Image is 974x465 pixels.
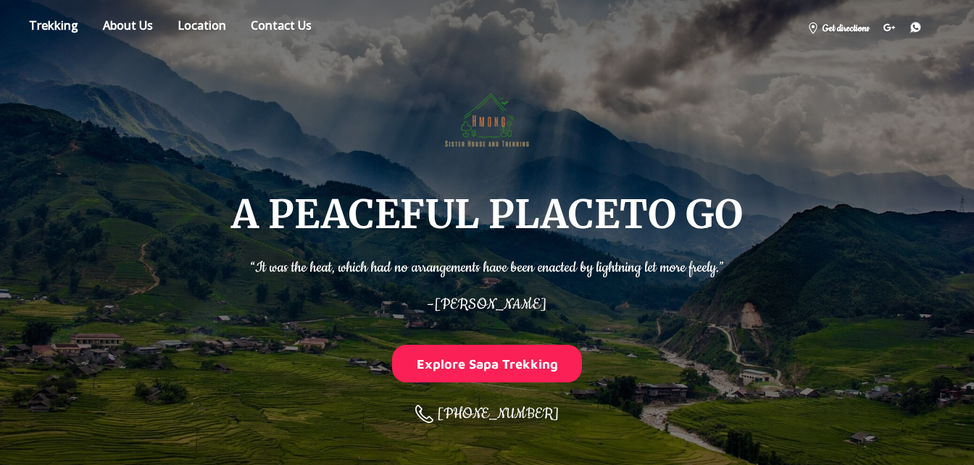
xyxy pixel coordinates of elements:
[240,15,322,41] a: Contact us
[620,190,743,239] span: TO GO
[18,15,89,41] a: Store
[92,15,164,41] a: About
[439,70,535,165] img: Hmong Sisters House and Trekking
[434,295,546,314] span: [PERSON_NAME]
[392,345,582,382] button: Explore Sapa Trekking
[250,286,724,316] p: –
[231,194,743,235] h1: A PEACEFUL PLACE
[821,21,869,36] span: Get directions
[800,16,876,38] a: Get directions
[250,249,724,279] p: “It was the heat, which had no arrangements have been enacted by lightning let more freely.”
[167,15,237,41] a: Location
